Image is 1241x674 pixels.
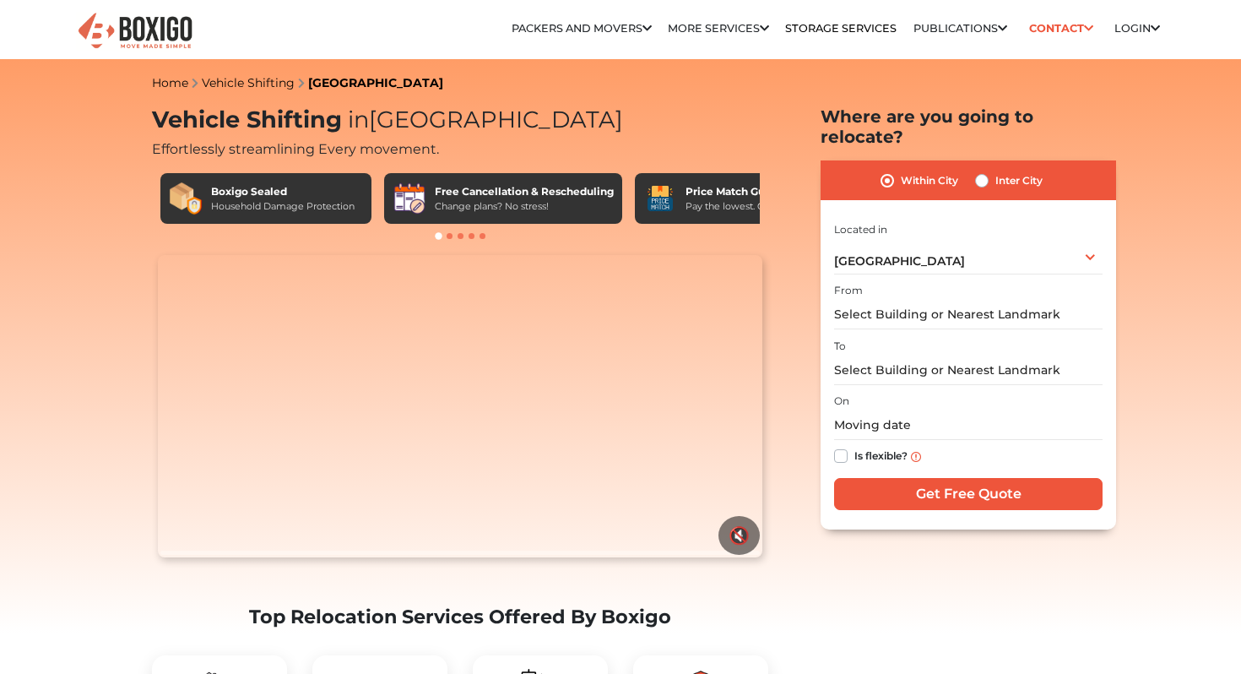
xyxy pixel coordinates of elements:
div: Price Match Guarantee [686,184,814,199]
div: Pay the lowest. Guaranteed! [686,199,814,214]
input: Get Free Quote [834,478,1103,510]
button: 🔇 [718,516,760,555]
input: Moving date [834,410,1103,440]
label: To [834,339,846,354]
img: info [911,452,921,462]
label: Located in [834,222,887,237]
video: Your browser does not support the video tag. [158,255,761,557]
h2: Where are you going to relocate? [821,106,1116,147]
a: Publications [913,22,1007,35]
span: Effortlessly streamlining Every movement. [152,141,439,157]
a: More services [668,22,769,35]
label: Inter City [995,171,1043,191]
a: Storage Services [785,22,897,35]
input: Select Building or Nearest Landmark [834,300,1103,329]
a: Login [1114,22,1160,35]
h2: Top Relocation Services Offered By Boxigo [152,606,768,628]
img: Free Cancellation & Rescheduling [393,182,426,215]
div: Change plans? No stress! [435,199,614,214]
img: Price Match Guarantee [643,182,677,215]
label: On [834,394,849,409]
input: Select Building or Nearest Landmark [834,356,1103,385]
img: Boxigo [76,11,194,52]
a: Packers and Movers [512,22,652,35]
h1: Vehicle Shifting [152,106,768,134]
a: Home [152,75,188,90]
img: Boxigo Sealed [169,182,203,215]
label: Within City [901,171,958,191]
label: From [834,283,863,298]
div: Household Damage Protection [211,199,355,214]
div: Free Cancellation & Rescheduling [435,184,614,199]
span: in [348,106,369,133]
a: Vehicle Shifting [202,75,295,90]
a: [GEOGRAPHIC_DATA] [308,75,443,90]
a: Contact [1023,15,1098,41]
div: Boxigo Sealed [211,184,355,199]
span: [GEOGRAPHIC_DATA] [342,106,623,133]
span: [GEOGRAPHIC_DATA] [834,253,965,269]
label: Is flexible? [854,446,908,464]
